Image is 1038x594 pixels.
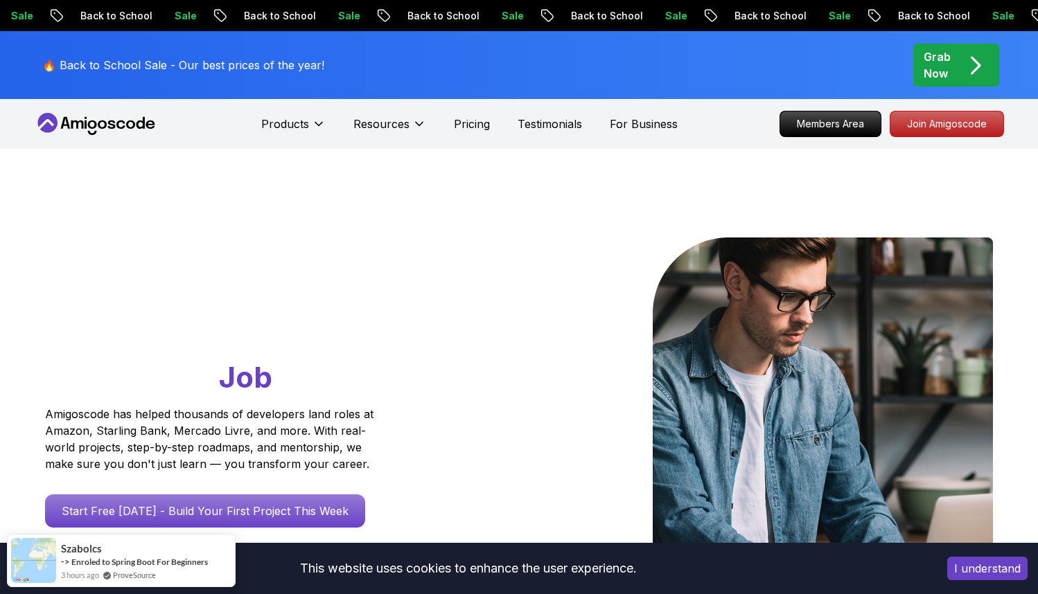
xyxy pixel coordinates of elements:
p: Back to School [558,9,652,23]
p: Sale [816,9,860,23]
p: Amigoscode has helped thousands of developers land roles at Amazon, Starling Bank, Mercado Livre,... [45,406,378,472]
p: Sale [652,9,696,23]
a: Testimonials [518,116,582,132]
p: Back to School [67,9,161,23]
p: Join Amigoscode [890,111,1003,136]
p: Sale [325,9,369,23]
p: Sale [979,9,1023,23]
img: hero [653,237,993,594]
a: ProveSource [113,570,156,579]
p: Sale [489,9,533,23]
a: Members Area [780,111,881,137]
span: -> [61,556,70,567]
button: Resources [353,116,426,143]
button: Accept cookies [947,557,1028,580]
p: Back to School [231,9,325,23]
a: Start Free [DATE] - Build Your First Project This Week [45,494,365,528]
h1: Go From Learning to Hired: Master Java, Spring Boot & Cloud Skills That Get You the [45,237,427,397]
img: provesource social proof notification image [11,538,56,583]
a: Pricing [454,116,490,132]
p: Back to School [885,9,979,23]
p: Grab Now [924,48,951,82]
span: 3 hours ago [61,569,99,581]
p: Members Area [780,111,881,136]
p: Sale [161,9,206,23]
a: Join Amigoscode [890,111,1004,137]
span: Job [219,359,272,395]
p: Resources [353,116,410,132]
div: This website uses cookies to enhance the user experience. [10,553,926,584]
span: Szabolcs [61,543,102,555]
p: 🔥 Back to School Sale - Our best prices of the year! [42,57,324,73]
button: Products [261,116,326,143]
a: Enroled to Spring Boot For Beginners [71,557,208,567]
a: For Business [610,116,678,132]
p: Back to School [394,9,489,23]
p: Products [261,116,309,132]
p: Back to School [721,9,816,23]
